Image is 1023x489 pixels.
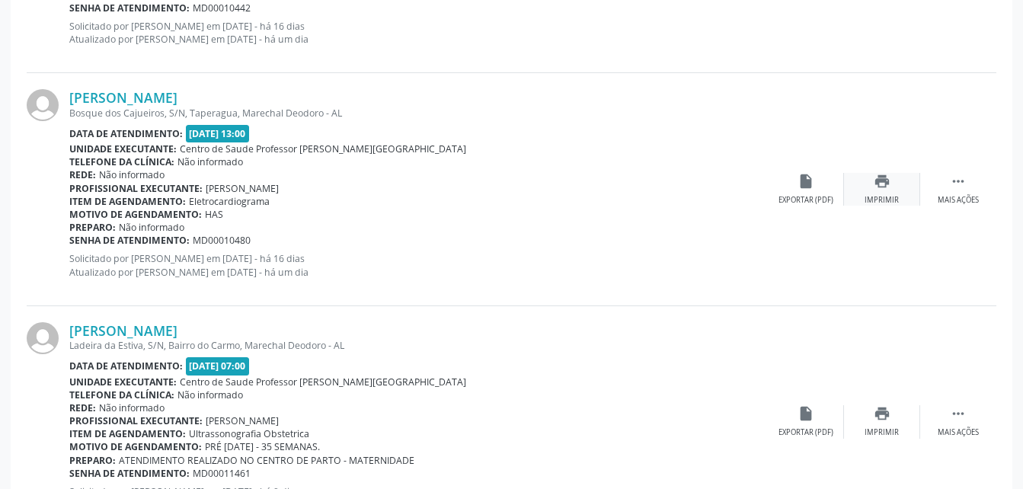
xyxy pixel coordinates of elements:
[69,168,96,181] b: Rede:
[206,414,279,427] span: [PERSON_NAME]
[778,195,833,206] div: Exportar (PDF)
[950,173,967,190] i: 
[99,401,165,414] span: Não informado
[874,173,890,190] i: print
[69,234,190,247] b: Senha de atendimento:
[193,234,251,247] span: MD00010480
[798,173,814,190] i: insert_drive_file
[938,427,979,438] div: Mais ações
[189,195,270,208] span: Eletrocardiograma
[69,208,202,221] b: Motivo de agendamento:
[99,168,165,181] span: Não informado
[874,405,890,422] i: print
[205,440,320,453] span: PRÉ [DATE] - 35 SEMANAS.
[119,454,414,467] span: ATENDIMENTO REALIZADO NO CENTRO DE PARTO - MATERNIDADE
[180,142,466,155] span: Centro de Saude Professor [PERSON_NAME][GEOGRAPHIC_DATA]
[69,322,177,339] a: [PERSON_NAME]
[950,405,967,422] i: 
[69,107,768,120] div: Bosque dos Cajueiros, S/N, Taperagua, Marechal Deodoro - AL
[865,427,899,438] div: Imprimir
[69,427,186,440] b: Item de agendamento:
[69,182,203,195] b: Profissional executante:
[69,20,768,46] p: Solicitado por [PERSON_NAME] em [DATE] - há 16 dias Atualizado por [PERSON_NAME] em [DATE] - há u...
[177,388,243,401] span: Não informado
[206,182,279,195] span: [PERSON_NAME]
[189,427,309,440] span: Ultrassonografia Obstetrica
[69,252,768,278] p: Solicitado por [PERSON_NAME] em [DATE] - há 16 dias Atualizado por [PERSON_NAME] em [DATE] - há u...
[186,125,250,142] span: [DATE] 13:00
[69,142,177,155] b: Unidade executante:
[938,195,979,206] div: Mais ações
[27,89,59,121] img: img
[69,376,177,388] b: Unidade executante:
[119,221,184,234] span: Não informado
[69,440,202,453] b: Motivo de agendamento:
[865,195,899,206] div: Imprimir
[205,208,223,221] span: HAS
[69,467,190,480] b: Senha de atendimento:
[27,322,59,354] img: img
[177,155,243,168] span: Não informado
[69,454,116,467] b: Preparo:
[69,127,183,140] b: Data de atendimento:
[69,360,183,372] b: Data de atendimento:
[69,2,190,14] b: Senha de atendimento:
[69,388,174,401] b: Telefone da clínica:
[798,405,814,422] i: insert_drive_file
[69,339,768,352] div: Ladeira da Estiva, S/N, Bairro do Carmo, Marechal Deodoro - AL
[180,376,466,388] span: Centro de Saude Professor [PERSON_NAME][GEOGRAPHIC_DATA]
[193,467,251,480] span: MD00011461
[69,155,174,168] b: Telefone da clínica:
[69,401,96,414] b: Rede:
[69,414,203,427] b: Profissional executante:
[186,357,250,375] span: [DATE] 07:00
[69,195,186,208] b: Item de agendamento:
[778,427,833,438] div: Exportar (PDF)
[193,2,251,14] span: MD00010442
[69,221,116,234] b: Preparo:
[69,89,177,106] a: [PERSON_NAME]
